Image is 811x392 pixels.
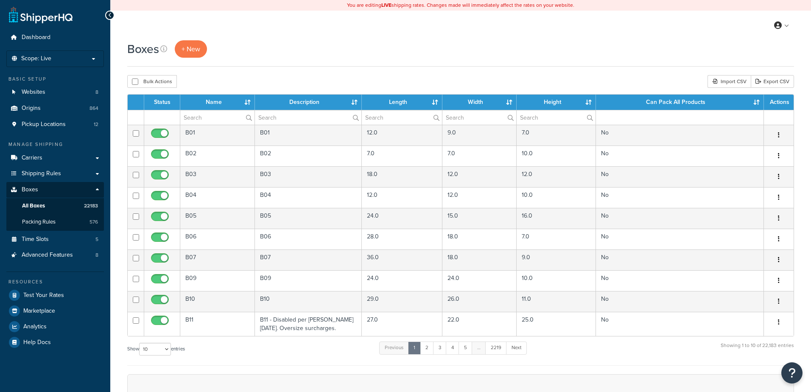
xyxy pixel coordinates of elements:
div: Manage Shipping [6,141,104,148]
td: B01 [255,125,361,146]
div: Basic Setup [6,76,104,83]
td: No [596,208,764,229]
td: No [596,187,764,208]
td: 10.0 [517,146,596,166]
th: Length : activate to sort column ascending [362,95,442,110]
li: Websites [6,84,104,100]
a: Shipping Rules [6,166,104,182]
a: Next [506,342,527,354]
th: Height : activate to sort column ascending [517,95,596,110]
td: No [596,125,764,146]
td: 25.0 [517,312,596,336]
th: Width : activate to sort column ascending [442,95,517,110]
span: All Boxes [22,202,45,210]
td: B05 [180,208,255,229]
td: 7.0 [517,125,596,146]
a: … [472,342,486,354]
td: B02 [180,146,255,166]
input: Search [180,110,254,125]
a: Pickup Locations 12 [6,117,104,132]
td: 18.0 [442,249,517,270]
span: 12 [94,121,98,128]
div: Resources [6,278,104,286]
td: No [596,291,764,312]
th: Actions [764,95,794,110]
input: Search [517,110,595,125]
td: 12.0 [362,125,442,146]
a: 2 [420,342,434,354]
td: 7.0 [517,229,596,249]
a: Advanced Features 8 [6,247,104,263]
span: Shipping Rules [22,170,61,177]
a: Time Slots 5 [6,232,104,247]
td: B05 [255,208,361,229]
a: + New [175,40,207,58]
td: B10 [180,291,255,312]
th: Description : activate to sort column ascending [255,95,361,110]
td: 7.0 [442,146,517,166]
a: Marketplace [6,303,104,319]
td: B09 [255,270,361,291]
span: Help Docs [23,339,51,346]
span: Packing Rules [22,218,56,226]
td: 12.0 [517,166,596,187]
a: Help Docs [6,335,104,350]
td: 22.0 [442,312,517,336]
span: Origins [22,105,41,112]
td: B07 [180,249,255,270]
h1: Boxes [127,41,159,57]
a: Boxes [6,182,104,198]
button: Bulk Actions [127,75,177,88]
td: No [596,229,764,249]
td: B03 [255,166,361,187]
span: 576 [89,218,98,226]
a: Origins 864 [6,101,104,116]
a: 4 [446,342,459,354]
td: 36.0 [362,249,442,270]
td: 26.0 [442,291,517,312]
th: Name : activate to sort column ascending [180,95,255,110]
td: 18.0 [442,229,517,249]
span: Test Your Rates [23,292,64,299]
span: Dashboard [22,34,50,41]
span: Advanced Features [22,252,73,259]
select: Showentries [139,343,171,356]
li: Time Slots [6,232,104,247]
div: Import CSV [708,75,751,88]
td: B06 [180,229,255,249]
span: Time Slots [22,236,49,243]
a: Test Your Rates [6,288,104,303]
span: 22183 [84,202,98,210]
td: B02 [255,146,361,166]
span: Carriers [22,154,42,162]
td: No [596,312,764,336]
td: B11 [180,312,255,336]
td: 16.0 [517,208,596,229]
span: 8 [95,252,98,259]
td: B11 - Disabled per [PERSON_NAME] [DATE]. Oversize surcharges. [255,312,361,336]
li: Advanced Features [6,247,104,263]
td: No [596,146,764,166]
td: B04 [180,187,255,208]
div: Showing 1 to 10 of 22,183 entries [721,341,794,359]
button: Open Resource Center [781,362,803,384]
span: Scope: Live [21,55,51,62]
a: Previous [379,342,409,354]
a: Packing Rules 576 [6,214,104,230]
span: 8 [95,89,98,96]
td: 24.0 [362,208,442,229]
span: 5 [95,236,98,243]
td: 10.0 [517,187,596,208]
a: Carriers [6,150,104,166]
td: 7.0 [362,146,442,166]
a: Analytics [6,319,104,334]
td: No [596,270,764,291]
label: Show entries [127,343,185,356]
td: 12.0 [442,187,517,208]
a: 3 [433,342,447,354]
td: 24.0 [442,270,517,291]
